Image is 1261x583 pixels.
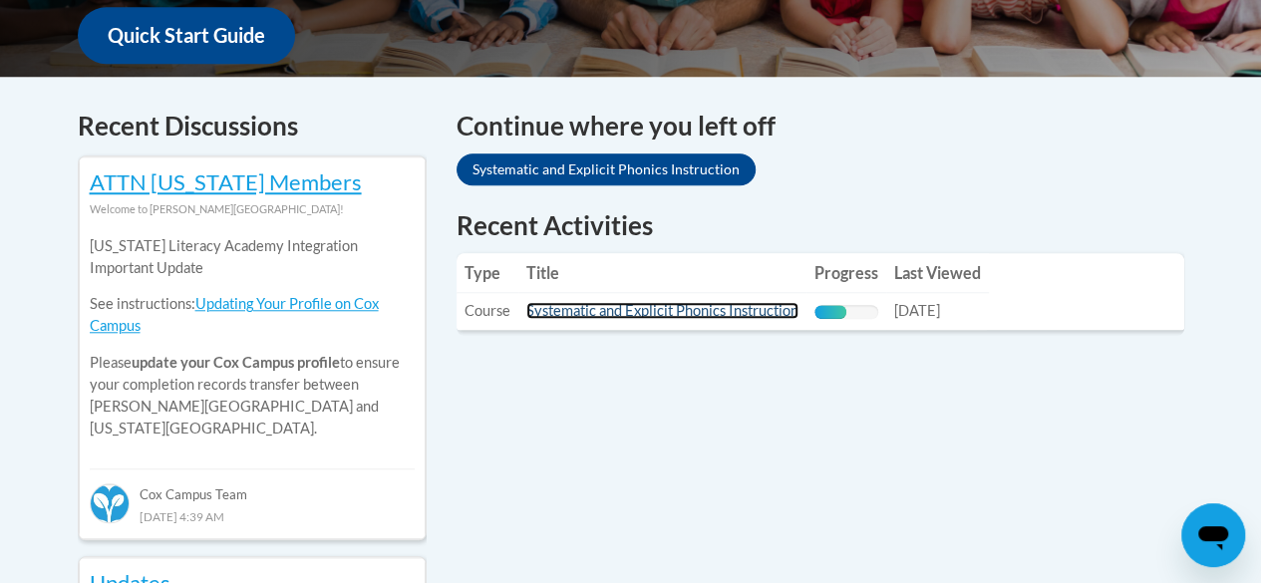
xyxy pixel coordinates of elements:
div: [DATE] 4:39 AM [90,505,415,527]
a: Updating Your Profile on Cox Campus [90,295,379,334]
a: Systematic and Explicit Phonics Instruction [526,302,798,319]
th: Type [457,253,518,293]
th: Progress [806,253,886,293]
img: Cox Campus Team [90,483,130,523]
a: ATTN [US_STATE] Members [90,168,362,195]
h1: Recent Activities [457,207,1184,243]
div: Please to ensure your completion records transfer between [PERSON_NAME][GEOGRAPHIC_DATA] and [US_... [90,220,415,454]
p: See instructions: [90,293,415,337]
a: Quick Start Guide [78,7,295,64]
h4: Recent Discussions [78,107,427,146]
div: Cox Campus Team [90,468,415,504]
iframe: Button to launch messaging window [1181,503,1245,567]
div: Progress, % [814,305,846,319]
th: Title [518,253,806,293]
h4: Continue where you left off [457,107,1184,146]
div: Welcome to [PERSON_NAME][GEOGRAPHIC_DATA]! [90,198,415,220]
th: Last Viewed [886,253,989,293]
a: Systematic and Explicit Phonics Instruction [457,153,756,185]
span: Course [465,302,510,319]
p: [US_STATE] Literacy Academy Integration Important Update [90,235,415,279]
b: update your Cox Campus profile [132,354,340,371]
span: [DATE] [894,302,940,319]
